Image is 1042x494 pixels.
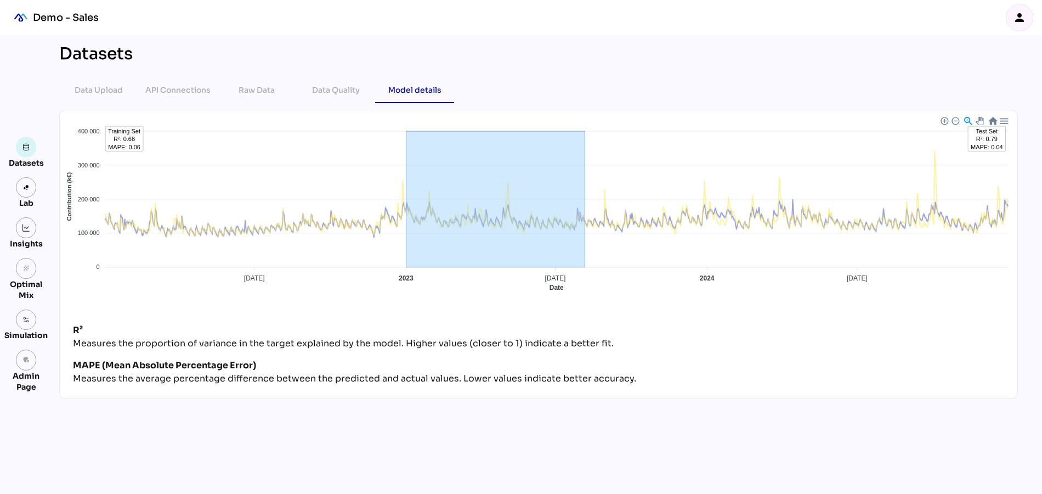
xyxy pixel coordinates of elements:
tspan: 100 000 [78,229,100,236]
tspan: 300 000 [78,162,100,169]
tspan: 2024 [700,274,715,282]
div: Data Quality [312,83,360,97]
div: MAPE (Mean Absolute Percentage Error) [73,359,636,372]
div: mediaROI [9,5,33,30]
div: Data Upload [75,83,123,97]
text: Date [550,284,564,291]
div: Selection Zoom [963,116,972,125]
div: Zoom Out [951,116,959,124]
img: lab.svg [22,184,30,192]
div: Reset Zoom [988,116,997,125]
div: Raw Data [239,83,275,97]
img: graph.svg [22,224,30,232]
tspan: 0 [96,263,99,270]
tspan: 2023 [399,274,414,282]
div: Panning [976,117,982,123]
img: data.svg [22,143,30,151]
tspan: 400 000 [78,128,100,134]
div: Lab [14,198,38,209]
div: Datasets [9,158,44,169]
div: R² [73,324,614,337]
div: Menu [999,116,1008,125]
div: Admin Page [4,370,48,392]
div: Datasets [59,44,133,64]
div: Measures the average percentage difference between the predicted and actual values. Lower values ... [73,372,636,385]
text: Contribution (k€) [66,172,72,221]
div: Zoom In [940,116,948,124]
i: grain [22,265,30,272]
tspan: [DATE] [545,274,566,282]
div: API Connections [145,83,211,97]
div: Optimal Mix [4,279,48,301]
tspan: [DATE] [847,274,868,282]
div: Demo - Sales [33,11,99,24]
tspan: 200 000 [78,196,100,203]
div: Measures the proportion of variance in the target explained by the model. Higher values (closer t... [73,337,614,350]
img: settings.svg [22,316,30,324]
div: Model details [388,83,441,97]
i: person [1013,11,1026,24]
div: Simulation [4,330,48,341]
tspan: [DATE] [244,274,265,282]
i: admin_panel_settings [22,356,30,364]
div: Insights [10,238,43,249]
